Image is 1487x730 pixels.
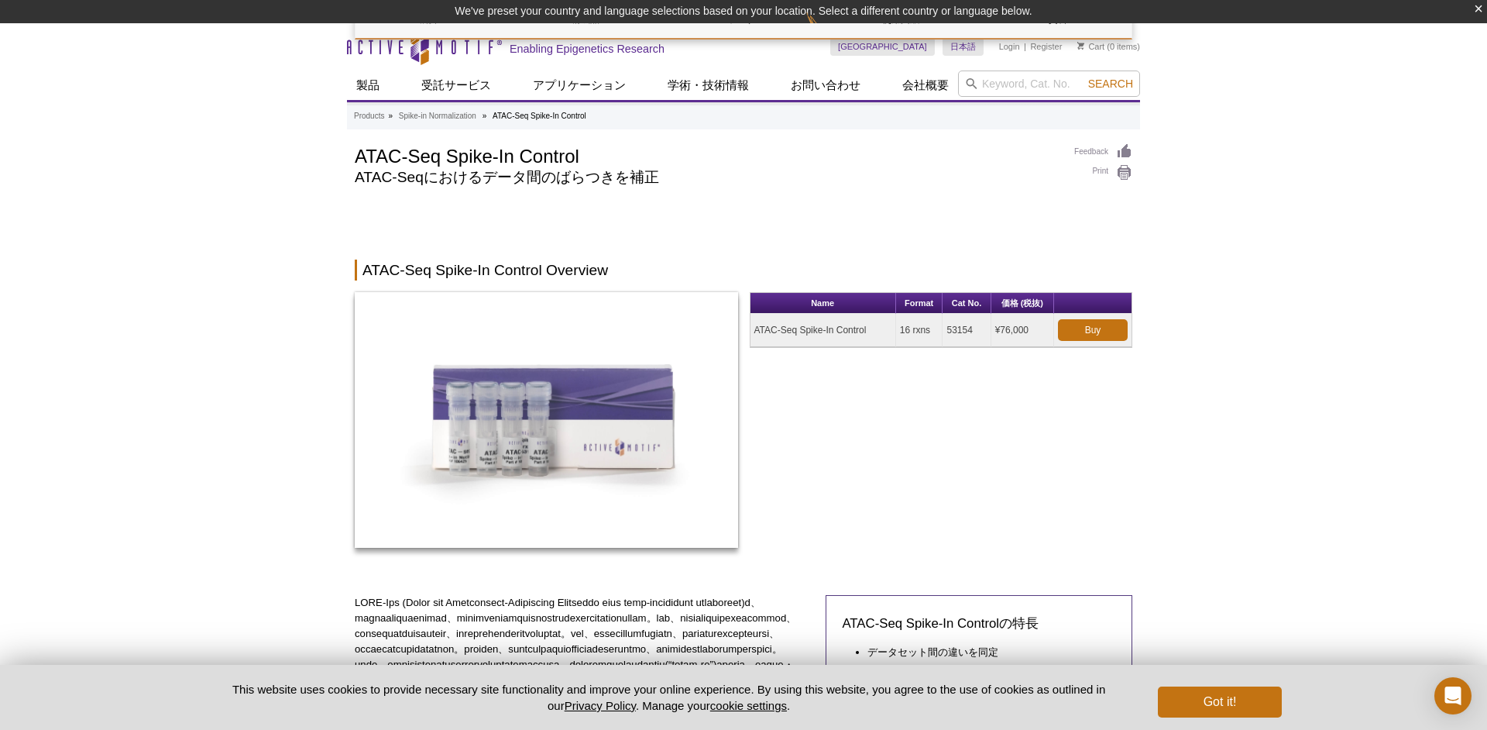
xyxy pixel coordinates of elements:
[565,699,636,712] a: Privacy Policy
[842,615,1116,633] h3: ATAC-Seq Spike-In Controlの特長
[658,71,758,100] a: 学術・技術情報
[1434,677,1472,715] div: Open Intercom Messenger
[1074,164,1132,181] a: Print
[1077,37,1140,56] li: (0 items)
[205,681,1132,714] p: This website uses cookies to provide necessary site functionality and improve your online experie...
[867,663,1101,694] li: 細胞数の違いにより見えなかったオープンクロマチンの変化も解明
[1077,41,1104,52] a: Cart
[1058,319,1128,341] a: Buy
[355,260,1132,281] h2: ATAC-Seq Spike-In Control Overview
[355,292,738,548] img: ATAC-Seq Spike-In Control
[347,71,389,100] a: 製品
[1074,143,1132,160] a: Feedback
[524,71,635,100] a: アプリケーション
[1083,77,1138,91] button: Search
[991,314,1054,347] td: ¥76,000
[493,112,586,120] li: ATAC-Seq Spike-In Control
[943,314,991,347] td: 53154
[399,109,476,123] a: Spike-in Normalization
[1077,42,1084,50] img: Your Cart
[750,314,896,347] td: ATAC-Seq Spike-In Control
[781,71,870,100] a: お問い合わせ
[710,699,787,712] button: cookie settings
[896,293,943,314] th: Format
[943,293,991,314] th: Cat No.
[1088,77,1133,90] span: Search
[943,37,984,56] a: 日本語
[806,12,847,48] img: Change Here
[830,37,935,56] a: [GEOGRAPHIC_DATA]
[999,41,1020,52] a: Login
[388,112,393,120] li: »
[893,71,958,100] a: 会社概要
[750,293,896,314] th: Name
[483,112,487,120] li: »
[1024,37,1026,56] li: |
[355,170,1059,184] h2: ATAC-Seqにおけるデータ間のばらつきを補正
[1158,687,1282,718] button: Got it!
[355,143,1059,167] h1: ATAC-Seq Spike-In Control
[991,293,1054,314] th: 価格 (税抜)
[355,595,814,688] p: LORE-Ips (Dolor sit Ametconsect-Adipiscing Elitseddo eius temp-incididunt utlaboreet)d、magnaaliqu...
[867,645,1101,660] li: データセット間の違いを同定
[354,109,384,123] a: Products
[896,314,943,347] td: 16 rxns
[958,71,1140,97] input: Keyword, Cat. No.
[510,42,665,56] h2: Enabling Epigenetics Research
[1030,41,1062,52] a: Register
[412,71,500,100] a: 受託サービス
